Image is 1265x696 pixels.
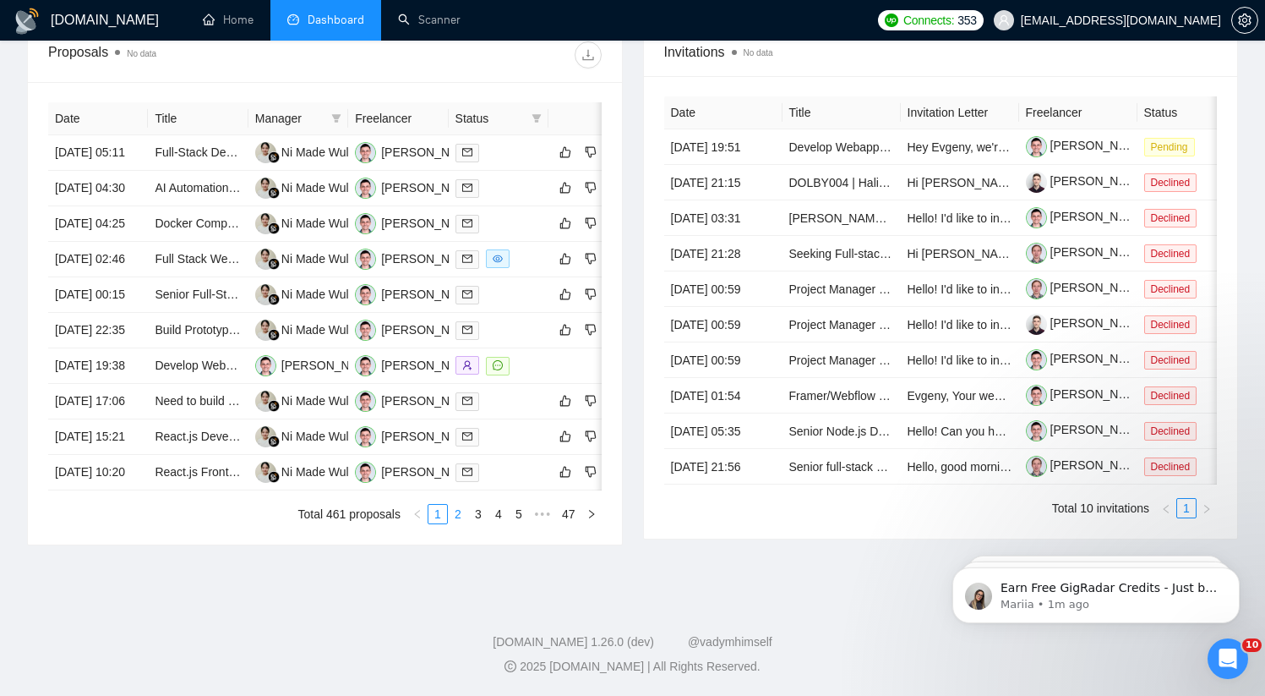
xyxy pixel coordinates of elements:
a: EP[PERSON_NAME] [355,180,478,194]
th: Date [48,102,148,135]
a: NMNi Made Wulandari [255,322,382,336]
td: [DATE] 04:25 [48,206,148,242]
div: Ni Made Wulandari [281,463,382,481]
span: mail [462,289,472,299]
button: like [555,462,575,482]
span: Declined [1144,244,1197,263]
span: Hello! Can you help us out with this job? [PERSON_NAME] [908,425,1219,438]
td: Develop Webapp Shopify Checkout Integration & User Token System for Next.js/Supabase [782,129,901,165]
li: Next Page [581,504,602,524]
td: [DATE] 21:56 [664,449,782,485]
a: EP[PERSON_NAME] [355,393,478,407]
td: DOLBY004 | Halide Framework Expert – High-Performance Image Processing [782,165,901,200]
img: logo [14,8,41,35]
a: Declined [1144,211,1204,224]
iframe: Intercom live chat [1208,638,1248,679]
span: dislike [585,430,597,443]
td: Project Manager (Bilingual, ERPNext & FleetBase Integration, Courier MVP) [782,343,901,378]
td: React.js Developer Needed for Bug Fixes [148,419,248,455]
a: 1 [428,505,447,523]
li: 2 [448,504,468,524]
button: right [1197,498,1217,518]
img: NM [255,426,276,447]
a: 4 [489,505,508,523]
img: c14aCd22Gksy3l5Nmwl_3m8x1BzX30asuszDvIDLzBDhqoSSuirevjWV0x45mRaSDf [1026,314,1047,335]
span: Declined [1144,173,1197,192]
span: Declined [1144,458,1197,476]
button: setting [1231,7,1258,34]
a: NMNi Made Wulandari [255,251,382,265]
button: dislike [581,142,601,162]
div: [PERSON_NAME] [381,178,478,197]
a: NMNi Made Wulandari [255,216,382,229]
a: [PERSON_NAME] [1026,352,1148,365]
th: Freelancer [1019,96,1137,129]
div: [PERSON_NAME] [381,356,478,375]
span: mail [462,218,472,228]
div: 2025 [DOMAIN_NAME] | All Rights Reserved. [14,658,1251,676]
td: React.js Frontend Task – Table UI with Filter & Modal [148,455,248,490]
div: Ni Made Wulandari [281,285,382,304]
a: Build Prototype of Anonymous Daily Wellbeing Check-In Widget (AI + Dashboard) [155,323,582,337]
div: Proposals [48,41,324,69]
td: Project Manager (Bilingual, ERPNext & FleetBase Integration, Courier MVP) [782,307,901,343]
a: Pending [1144,140,1202,153]
button: like [555,391,575,411]
a: 47 [557,505,581,523]
img: NM [255,178,276,199]
img: NM [255,249,276,270]
img: EP [255,355,276,376]
div: [PERSON_NAME] [381,143,478,162]
li: Previous Page [407,504,428,524]
a: [PERSON_NAME] [1026,139,1148,152]
div: Ni Made Wulandari [281,214,382,233]
img: NM [255,320,276,341]
a: [PERSON_NAME] [1026,245,1148,259]
a: Declined [1144,388,1204,402]
img: gigradar-bm.png [268,293,280,305]
span: dislike [585,216,597,230]
button: dislike [581,426,601,447]
a: NMNi Made Wulandari [255,145,382,158]
button: dislike [581,284,601,304]
button: dislike [581,320,601,340]
a: [PERSON_NAME] [1026,174,1148,188]
a: Senior Full-Stack Engineer (Next.js + Supabase) — Multi-Tenant SaaS MVP for Restaurants [155,288,637,301]
span: dislike [585,465,597,479]
a: Senior full-stack developer wanted [789,460,970,474]
img: c1g8f3xFtxR1aJ2QG2FqvsSeXcm8zKxOXrJwelAgBEC5VamtiLtRnO1xLWrYTjOplw [1026,456,1047,477]
div: Ni Made Wulandari [281,249,382,268]
a: Develop Webapp Shopify Checkout Integration & User Token System for Next.js/Supabase [155,359,630,372]
span: like [559,252,571,266]
span: like [559,323,571,337]
span: Declined [1144,315,1197,334]
span: left [412,509,423,519]
span: like [559,465,571,479]
button: right [581,504,602,524]
li: 1 [428,504,448,524]
span: dislike [585,252,597,266]
li: Next Page [1197,498,1217,518]
a: NMNi Made Wulandari [255,429,382,442]
button: like [555,249,575,269]
img: gigradar-bm.png [268,222,280,234]
li: Previous Page [1156,498,1176,518]
a: 5 [510,505,528,523]
img: gigradar-bm.png [268,258,280,270]
img: gigradar-bm.png [268,400,280,412]
li: 1 [1176,498,1197,518]
img: c1g8f3xFtxR1aJ2QG2FqvsSeXcm8zKxOXrJwelAgBEC5VamtiLtRnO1xLWrYTjOplw [1026,278,1047,299]
td: [DATE] 00:59 [664,343,782,378]
span: Connects: [903,11,954,30]
td: [DATE] 05:35 [664,414,782,449]
a: Project Manager (Bilingual, ERPNext & FleetBase Integration, Courier MVP) [789,282,1188,296]
img: EP [355,249,376,270]
div: [PERSON_NAME] [381,463,478,481]
span: Declined [1144,280,1197,299]
span: Pending [1144,138,1195,156]
a: DOLBY004 | Halide Framework Expert – High-Performance Image Processing [789,176,1199,189]
span: Status [455,109,525,128]
a: Full Stack Web Developer | Referral Program Dashboards (Next.js, Node.js) [155,252,553,266]
a: NMNi Made Wulandari [255,393,382,407]
li: Next 5 Pages [529,504,556,524]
